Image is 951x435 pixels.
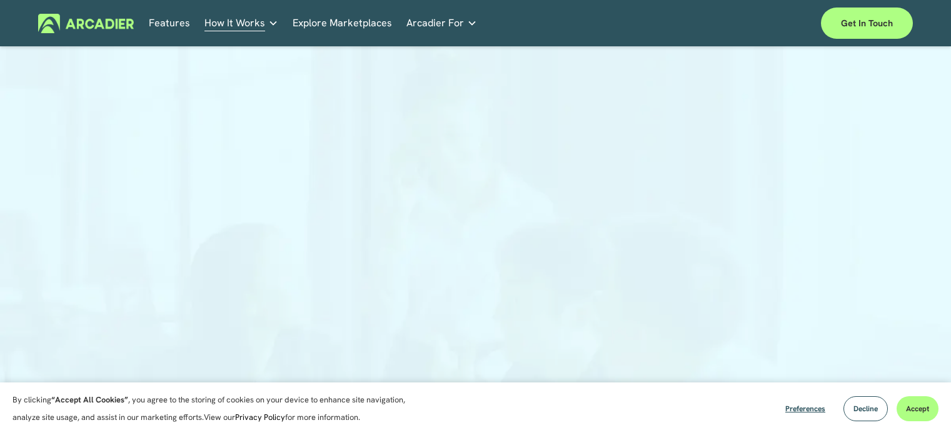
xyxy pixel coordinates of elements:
img: Arcadier [38,14,134,33]
a: folder dropdown [406,14,477,33]
span: How It Works [204,14,265,32]
strong: “Accept All Cookies” [51,394,128,405]
a: Features [149,14,190,33]
span: Preferences [785,404,825,414]
span: Decline [853,404,878,414]
button: Decline [843,396,888,421]
span: Arcadier For [406,14,464,32]
a: folder dropdown [204,14,278,33]
a: Get in touch [821,8,913,39]
a: Explore Marketplaces [293,14,392,33]
button: Preferences [776,396,835,421]
p: By clicking , you agree to the storing of cookies on your device to enhance site navigation, anal... [13,391,419,426]
span: Accept [906,404,929,414]
a: Privacy Policy [235,412,285,422]
button: Accept [897,396,938,421]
